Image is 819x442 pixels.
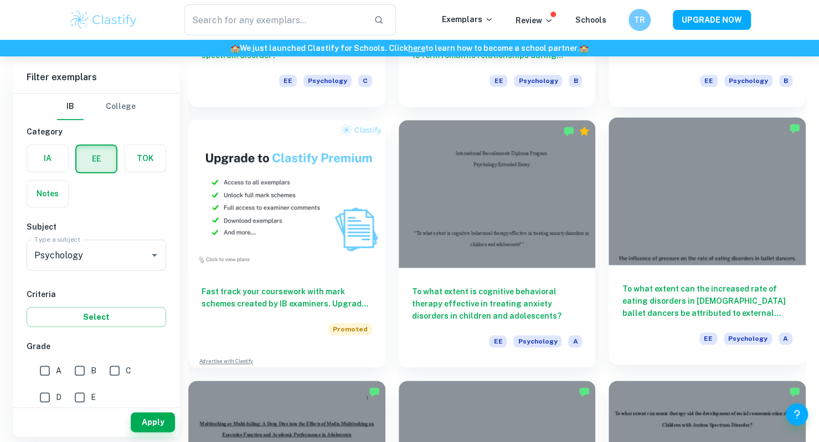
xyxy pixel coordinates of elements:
input: Search for any exemplars... [184,4,365,35]
span: B [779,75,792,87]
a: Schools [575,15,606,24]
button: Help and Feedback [786,403,808,425]
p: Exemplars [442,13,493,25]
button: IB [57,93,84,120]
h6: Grade [27,340,166,352]
img: Marked [563,126,574,137]
a: To what extent can the increased rate of eating disorders in [DEMOGRAPHIC_DATA] ballet dancers be... [609,120,806,367]
div: Filter type choice [57,93,136,120]
label: Type a subject [34,235,80,244]
span: E [91,391,96,403]
span: 🏫 [579,44,589,53]
h6: We just launched Clastify for Schools. Click to learn how to become a school partner. [2,42,817,54]
button: IA [27,145,68,171]
span: B [569,75,582,87]
a: Advertise with Clastify [199,357,253,365]
span: Psychology [303,75,352,87]
span: Promoted [328,323,372,335]
span: A [56,365,61,377]
h6: Category [27,126,166,138]
img: Marked [369,386,380,397]
h6: To what extent can the increased rate of eating disorders in [DEMOGRAPHIC_DATA] ballet dancers be... [622,283,792,319]
button: Select [27,307,166,327]
span: A [779,332,792,345]
h6: Filter exemplars [13,62,179,93]
button: UPGRADE NOW [673,10,751,30]
div: Premium [579,126,590,137]
button: TOK [125,145,166,171]
button: TR [629,9,651,31]
span: B [91,365,96,377]
span: Psychology [724,332,772,345]
span: C [358,75,372,87]
span: C [126,365,131,377]
img: Marked [789,123,800,134]
h6: TR [633,14,646,26]
h6: Criteria [27,288,166,300]
img: Thumbnail [188,120,385,268]
img: Marked [789,386,800,397]
button: College [106,93,136,120]
h6: Subject [27,221,166,233]
a: To what extent is cognitive behavioral therapy effective in treating anxiety disorders in childre... [399,120,596,367]
span: EE [279,75,297,87]
a: here [408,44,425,53]
span: EE [699,332,717,345]
span: 🏫 [230,44,240,53]
button: EE [76,145,116,172]
button: Apply [131,412,175,432]
span: Psychology [724,75,772,87]
h6: Fast track your coursework with mark schemes created by IB examiners. Upgrade now [202,285,372,310]
img: Clastify logo [69,9,139,31]
span: A [568,335,582,347]
span: EE [490,75,507,87]
p: Review [516,14,553,27]
span: Psychology [513,335,562,347]
span: D [56,391,61,403]
button: Notes [27,180,68,207]
img: Marked [579,386,590,397]
button: Open [147,247,162,263]
h6: To what extent is cognitive behavioral therapy effective in treating anxiety disorders in childre... [412,285,583,322]
span: EE [700,75,718,87]
span: Psychology [514,75,562,87]
span: EE [489,335,507,347]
